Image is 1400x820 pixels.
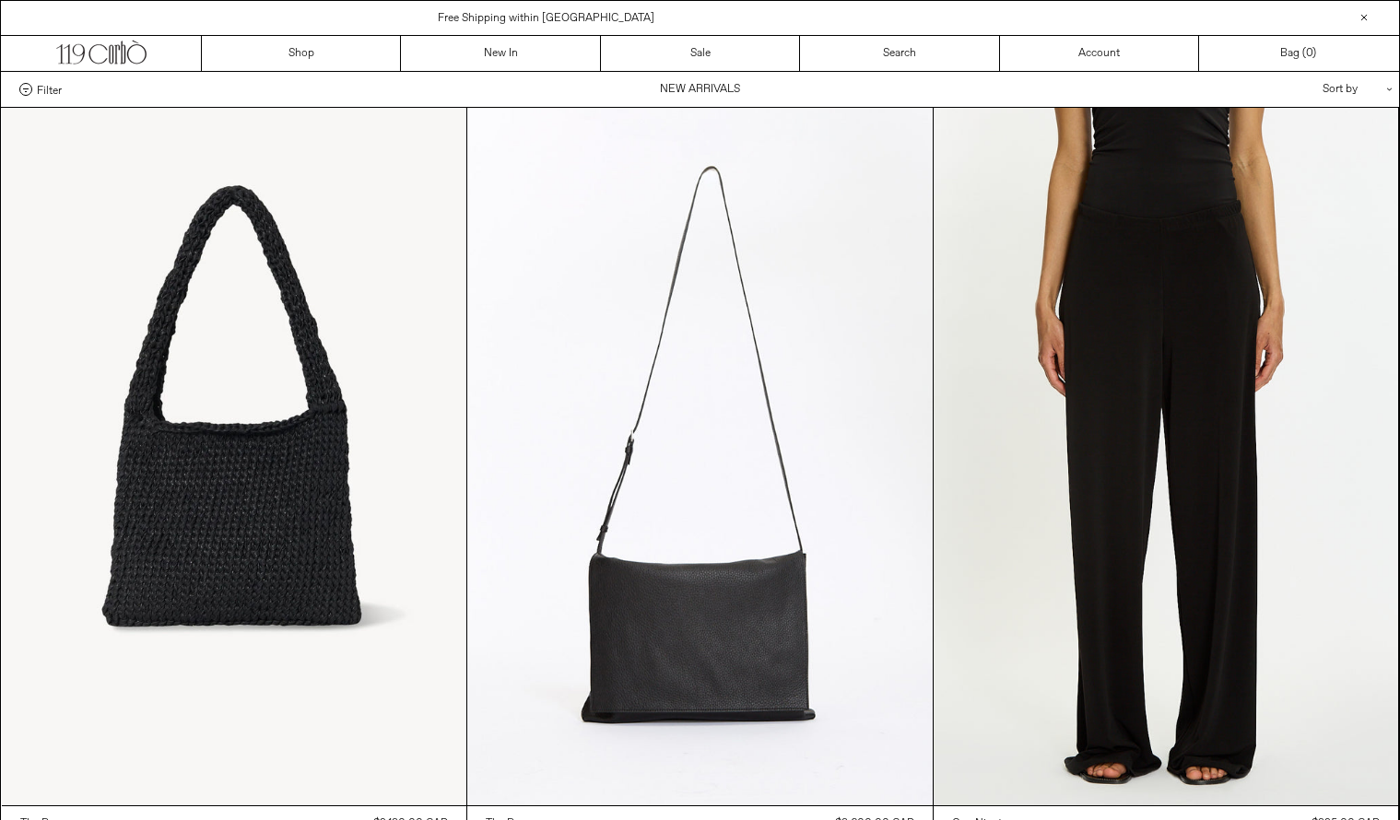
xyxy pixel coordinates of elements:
[467,108,933,805] img: The Row Nan Messenger Bag
[401,36,600,71] a: New In
[438,11,654,26] a: Free Shipping within [GEOGRAPHIC_DATA]
[202,36,401,71] a: Shop
[1306,46,1312,61] span: 0
[1199,36,1398,71] a: Bag ()
[800,36,999,71] a: Search
[934,108,1399,805] img: One Nineteen Wide Leg Pant
[37,83,62,96] span: Filter
[1000,36,1199,71] a: Account
[1306,45,1316,62] span: )
[601,36,800,71] a: Sale
[2,108,467,805] img: The Row Didon Shoulder Bag in black
[1215,72,1381,107] div: Sort by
